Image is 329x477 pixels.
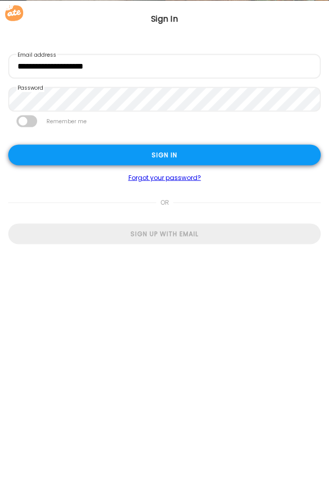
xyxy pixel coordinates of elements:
[45,115,88,127] label: Remember me
[8,173,321,182] a: Forgot your password?
[17,51,57,59] label: Email address
[8,144,321,165] div: Sign in
[8,223,321,244] div: Sign up with email
[156,192,173,212] span: or
[17,84,44,92] label: Password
